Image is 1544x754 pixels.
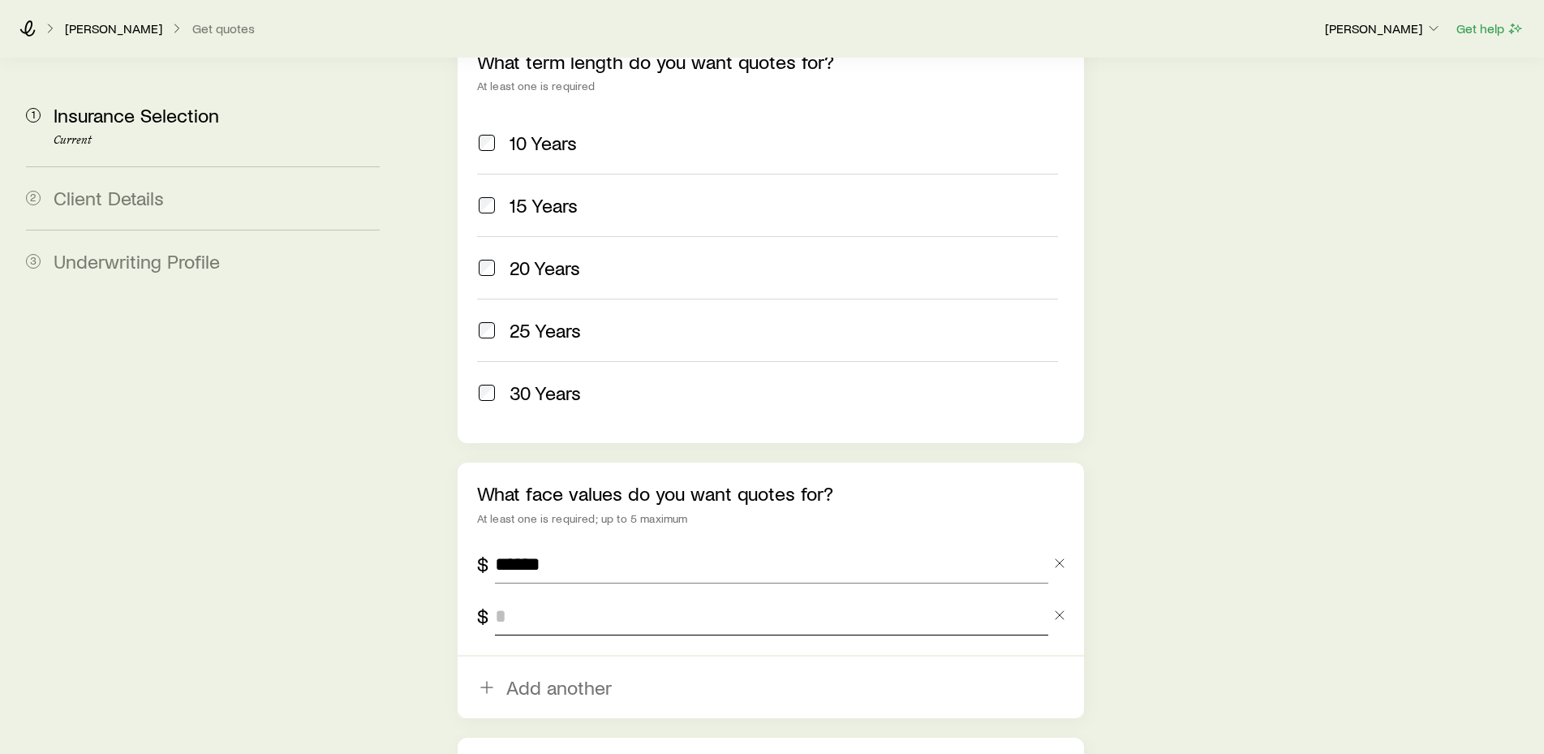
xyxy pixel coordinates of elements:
[479,322,495,338] input: 25 Years
[26,108,41,123] span: 1
[26,254,41,269] span: 3
[477,50,1065,73] p: What term length do you want quotes for?
[510,319,581,342] span: 25 Years
[65,20,162,37] p: [PERSON_NAME]
[479,135,495,151] input: 10 Years
[54,186,164,209] span: Client Details
[479,385,495,401] input: 30 Years
[510,381,581,404] span: 30 Years
[191,21,256,37] button: Get quotes
[477,512,1065,525] div: At least one is required; up to 5 maximum
[510,256,580,279] span: 20 Years
[477,605,488,627] div: $
[458,657,1085,718] button: Add another
[477,481,833,505] label: What face values do you want quotes for?
[477,553,488,575] div: $
[479,260,495,276] input: 20 Years
[477,80,1065,93] div: At least one is required
[54,249,220,273] span: Underwriting Profile
[1456,19,1525,38] button: Get help
[1325,20,1442,37] p: [PERSON_NAME]
[510,131,577,154] span: 10 Years
[1324,19,1443,39] button: [PERSON_NAME]
[54,134,380,147] p: Current
[479,197,495,213] input: 15 Years
[26,191,41,205] span: 2
[510,194,578,217] span: 15 Years
[54,103,219,127] span: Insurance Selection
